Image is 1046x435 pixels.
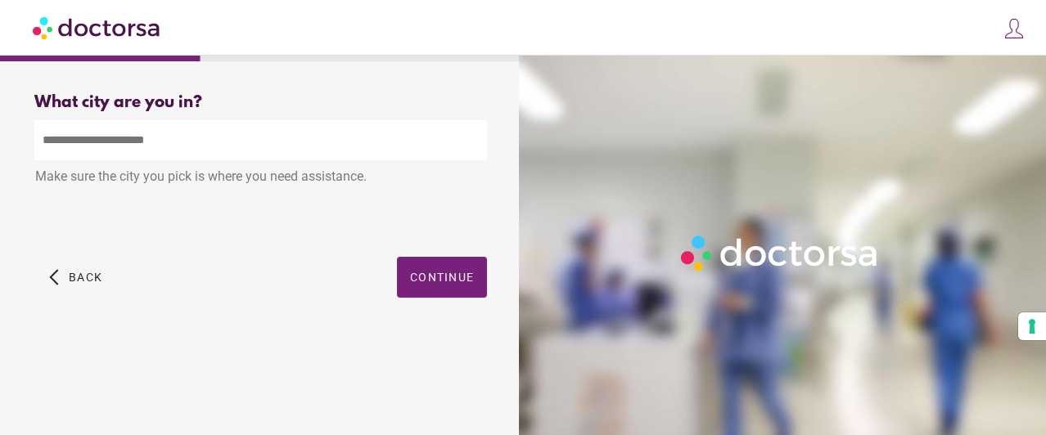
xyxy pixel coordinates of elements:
img: Logo-Doctorsa-trans-White-partial-flat.png [675,230,885,276]
img: Doctorsa.com [33,9,162,46]
button: arrow_back_ios Back [43,257,109,298]
span: Continue [410,271,474,284]
span: Back [69,271,102,284]
div: What city are you in? [34,93,487,112]
button: Your consent preferences for tracking technologies [1018,312,1046,340]
img: icons8-customer-100.png [1003,17,1026,40]
div: Make sure the city you pick is where you need assistance. [34,160,487,196]
button: Continue [397,257,487,298]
